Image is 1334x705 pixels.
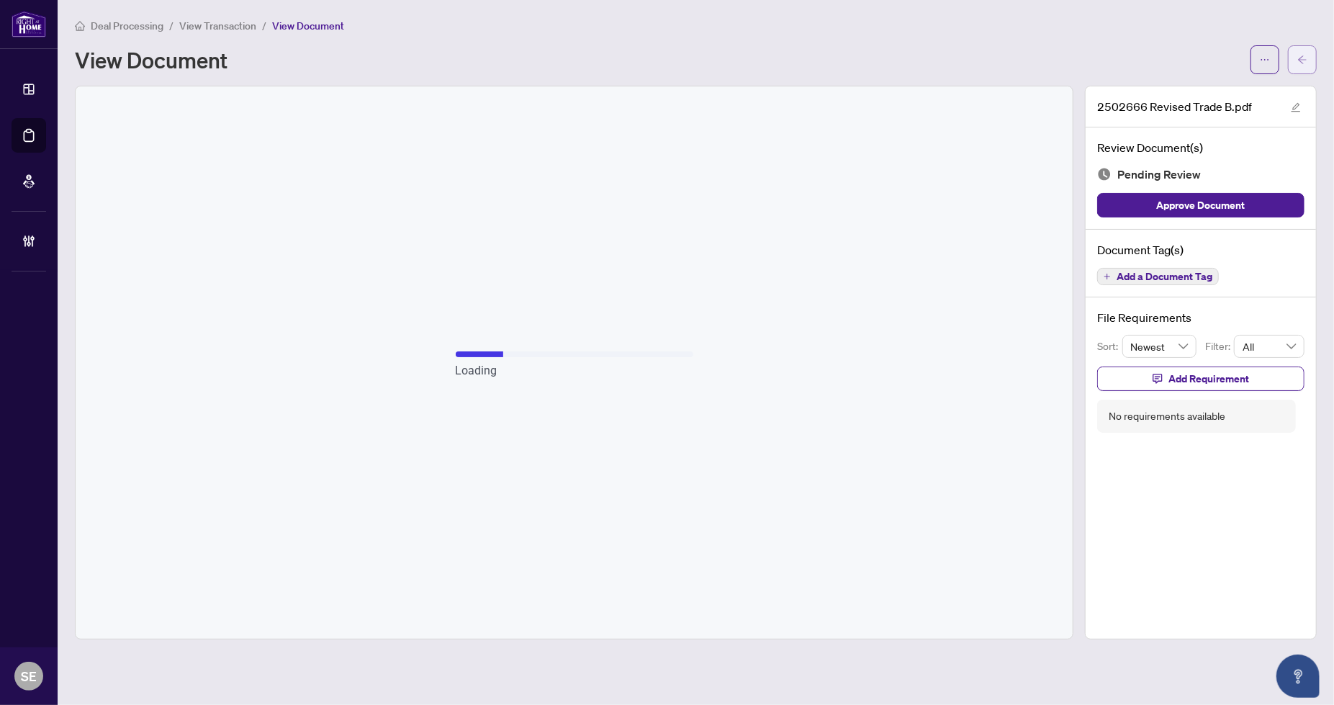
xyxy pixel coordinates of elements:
[1205,338,1234,354] p: Filter:
[1097,139,1304,156] h4: Review Document(s)
[1168,367,1249,390] span: Add Requirement
[1243,336,1296,357] span: All
[1097,241,1304,259] h4: Document Tag(s)
[21,666,37,686] span: SE
[1291,102,1301,112] span: edit
[179,19,256,32] span: View Transaction
[1097,98,1252,115] span: 2502666 Revised Trade B.pdf
[1109,408,1225,424] div: No requirements available
[1297,55,1307,65] span: arrow-left
[1097,167,1112,181] img: Document Status
[1097,268,1219,285] button: Add a Document Tag
[1097,193,1304,217] button: Approve Document
[12,11,46,37] img: logo
[169,17,173,34] li: /
[1131,336,1189,357] span: Newest
[262,17,266,34] li: /
[1117,271,1212,282] span: Add a Document Tag
[1117,165,1201,184] span: Pending Review
[1260,55,1270,65] span: ellipsis
[91,19,163,32] span: Deal Processing
[75,21,85,31] span: home
[272,19,344,32] span: View Document
[1097,338,1122,354] p: Sort:
[1097,309,1304,326] h4: File Requirements
[1157,194,1245,217] span: Approve Document
[1276,655,1320,698] button: Open asap
[75,48,227,71] h1: View Document
[1097,367,1304,391] button: Add Requirement
[1104,273,1111,280] span: plus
